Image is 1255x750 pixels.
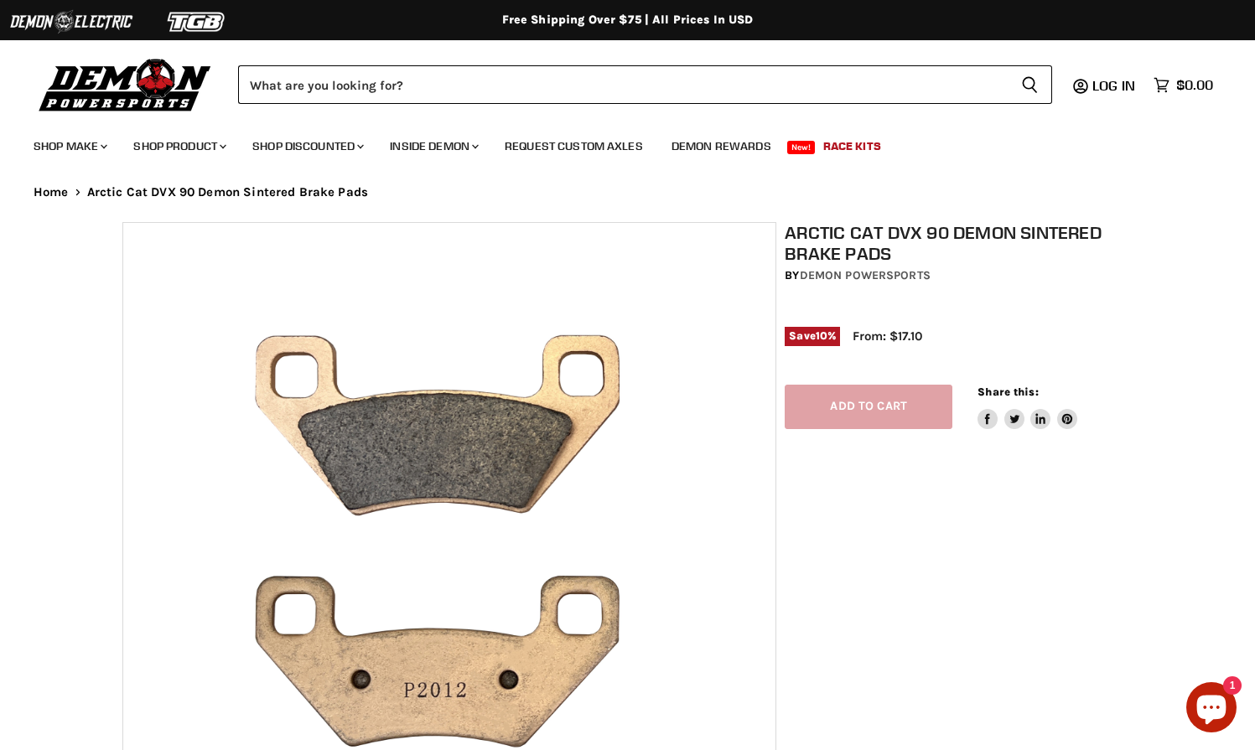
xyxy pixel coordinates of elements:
[238,65,1052,104] form: Product
[785,222,1141,264] h1: Arctic Cat DVX 90 Demon Sintered Brake Pads
[1176,77,1213,93] span: $0.00
[87,185,368,199] span: Arctic Cat DVX 90 Demon Sintered Brake Pads
[978,385,1077,429] aside: Share this:
[785,266,1141,285] div: by
[1008,65,1052,104] button: Search
[1181,682,1242,737] inbox-online-store-chat: Shopify online store chat
[34,185,69,199] a: Home
[8,6,134,38] img: Demon Electric Logo 2
[1085,78,1145,93] a: Log in
[1092,77,1135,94] span: Log in
[785,327,840,345] span: Save %
[21,122,1209,163] ul: Main menu
[21,129,117,163] a: Shop Make
[492,129,656,163] a: Request Custom Axles
[238,65,1008,104] input: Search
[377,129,489,163] a: Inside Demon
[659,129,784,163] a: Demon Rewards
[240,129,374,163] a: Shop Discounted
[34,54,217,114] img: Demon Powersports
[1145,73,1221,97] a: $0.00
[787,141,816,154] span: New!
[853,328,922,344] span: From: $17.10
[121,129,236,163] a: Shop Product
[978,385,1038,398] span: Share this:
[800,268,931,282] a: Demon Powersports
[134,6,260,38] img: TGB Logo 2
[811,129,894,163] a: Race Kits
[816,329,827,342] span: 10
